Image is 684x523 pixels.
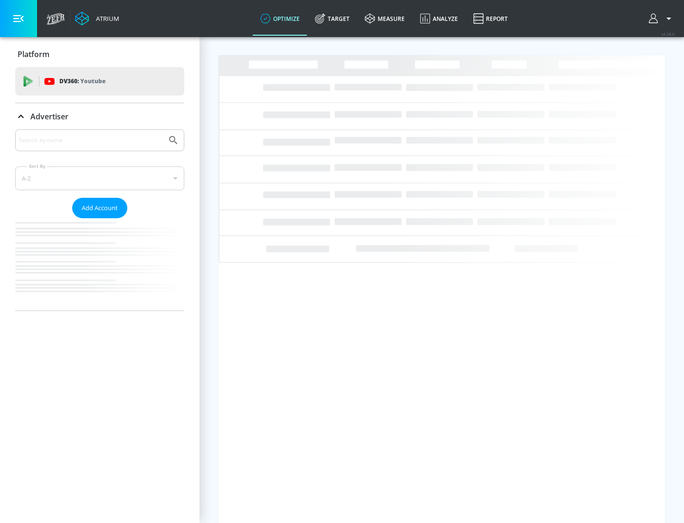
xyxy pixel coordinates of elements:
[72,198,127,218] button: Add Account
[18,49,49,59] p: Platform
[15,218,184,310] nav: list of Advertiser
[15,103,184,130] div: Advertiser
[307,1,357,36] a: Target
[75,11,119,26] a: Atrium
[30,111,68,122] p: Advertiser
[465,1,515,36] a: Report
[357,1,412,36] a: measure
[80,76,105,86] p: Youtube
[15,166,184,190] div: A-Z
[27,163,47,169] label: Sort By
[412,1,465,36] a: Analyze
[92,14,119,23] div: Atrium
[661,31,674,37] span: v 4.28.0
[82,203,118,213] span: Add Account
[15,41,184,68] div: Platform
[253,1,307,36] a: optimize
[15,129,184,310] div: Advertiser
[59,76,105,87] p: DV360:
[15,67,184,96] div: DV360: Youtube
[19,134,163,146] input: Search by name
